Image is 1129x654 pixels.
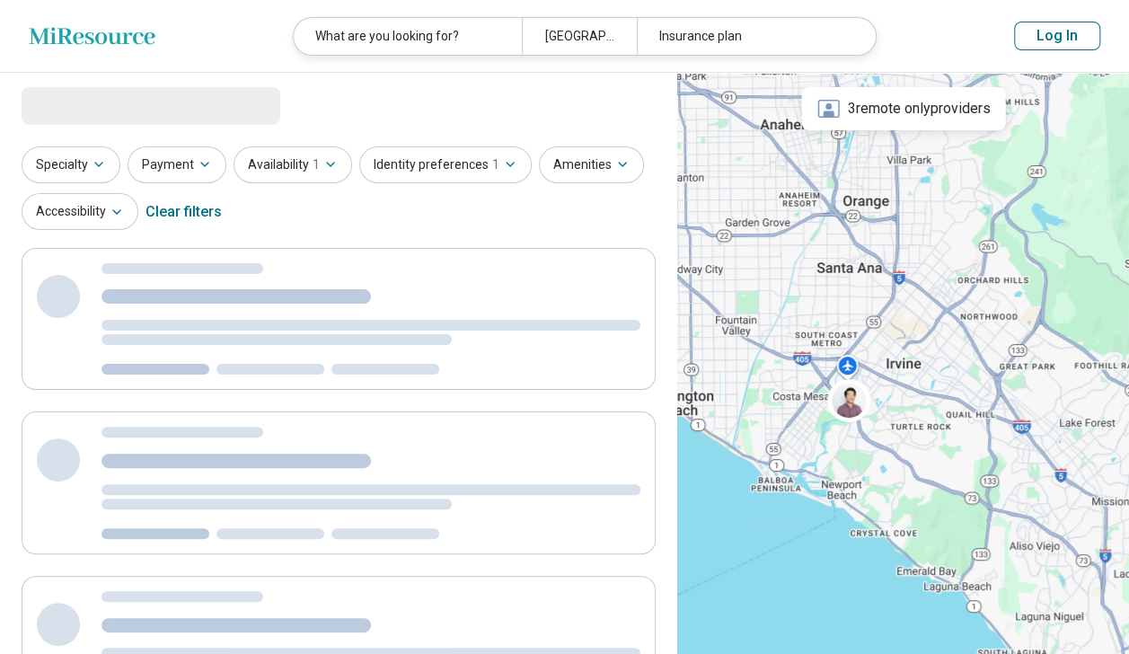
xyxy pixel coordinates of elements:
div: Clear filters [146,190,222,234]
span: 1 [492,155,499,174]
div: Insurance plan [637,18,865,55]
button: Specialty [22,146,120,183]
div: What are you looking for? [294,18,522,55]
button: Payment [128,146,226,183]
button: Log In [1014,22,1100,50]
div: [GEOGRAPHIC_DATA], [GEOGRAPHIC_DATA] [522,18,636,55]
button: Accessibility [22,193,138,230]
span: Loading... [22,87,172,123]
button: Amenities [539,146,644,183]
div: 3 remote only providers [801,87,1005,130]
button: Identity preferences1 [359,146,532,183]
span: 1 [313,155,320,174]
button: Availability1 [234,146,352,183]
